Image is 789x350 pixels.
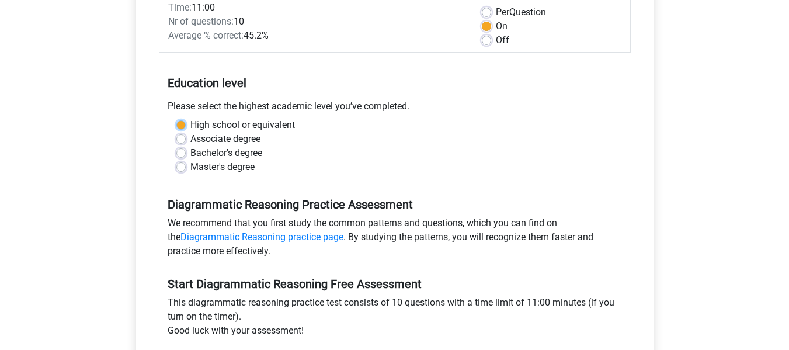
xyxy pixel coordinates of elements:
[168,71,622,95] h5: Education level
[190,160,255,174] label: Master's degree
[496,19,508,33] label: On
[190,132,260,146] label: Associate degree
[159,1,473,15] div: 11:00
[190,146,262,160] label: Bachelor's degree
[159,29,473,43] div: 45.2%
[168,30,244,41] span: Average % correct:
[496,5,546,19] label: Question
[180,231,343,242] a: Diagrammatic Reasoning practice page
[190,118,295,132] label: High school or equivalent
[159,99,631,118] div: Please select the highest academic level you’ve completed.
[496,33,509,47] label: Off
[168,2,192,13] span: Time:
[159,216,631,263] div: We recommend that you first study the common patterns and questions, which you can find on the . ...
[168,16,234,27] span: Nr of questions:
[168,277,622,291] h5: Start Diagrammatic Reasoning Free Assessment
[159,296,631,342] div: This diagrammatic reasoning practice test consists of 10 questions with a time limit of 11:00 min...
[496,6,509,18] span: Per
[168,197,622,212] h5: Diagrammatic Reasoning Practice Assessment
[159,15,473,29] div: 10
